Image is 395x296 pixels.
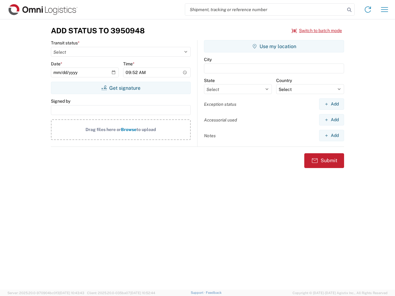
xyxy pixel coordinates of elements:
[204,57,212,62] label: City
[51,82,191,94] button: Get signature
[51,26,145,35] h3: Add Status to 3950948
[123,61,135,67] label: Time
[204,117,237,123] label: Accessorial used
[293,290,388,296] span: Copyright © [DATE]-[DATE] Agistix Inc., All Rights Reserved
[292,26,342,36] button: Switch to batch mode
[304,153,344,168] button: Submit
[319,98,344,110] button: Add
[121,127,136,132] span: Browse
[51,61,62,67] label: Date
[7,291,84,295] span: Server: 2025.20.0-970904bc0f3
[319,114,344,125] button: Add
[319,130,344,141] button: Add
[204,78,215,83] label: State
[276,78,292,83] label: Country
[204,101,236,107] label: Exception status
[204,40,344,52] button: Use my location
[206,291,222,294] a: Feedback
[51,98,70,104] label: Signed by
[85,127,121,132] span: Drag files here or
[87,291,155,295] span: Client: 2025.20.0-035ba07
[51,40,80,46] label: Transit status
[130,291,155,295] span: [DATE] 10:52:44
[204,133,216,138] label: Notes
[191,291,206,294] a: Support
[59,291,84,295] span: [DATE] 10:43:43
[185,4,345,15] input: Shipment, tracking or reference number
[136,127,156,132] span: to upload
